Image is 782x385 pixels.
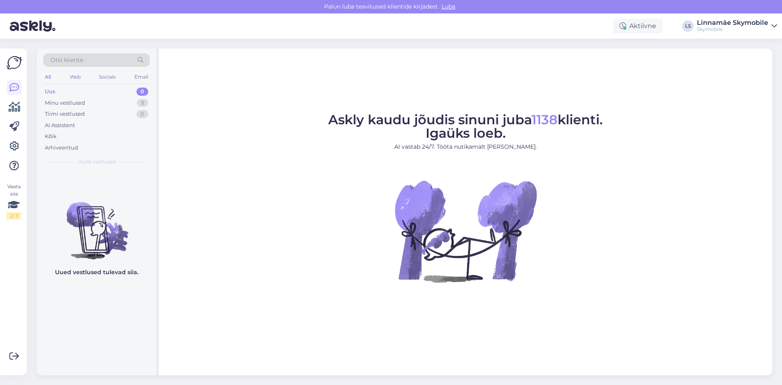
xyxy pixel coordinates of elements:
[43,72,53,82] div: All
[45,121,75,130] div: AI Assistent
[137,99,148,107] div: 9
[7,183,21,220] div: Vaata siia
[45,99,85,107] div: Minu vestlused
[78,158,116,165] span: Uued vestlused
[7,55,22,70] img: Askly Logo
[37,187,156,261] img: No chats
[697,26,768,33] div: Skymobile
[45,110,85,118] div: Tiimi vestlused
[697,20,768,26] div: Linnamäe Skymobile
[328,112,603,141] span: Askly kaudu jõudis sinuni juba klienti. Igaüks loeb.
[51,56,83,64] span: Otsi kliente
[45,132,57,141] div: Kõik
[613,19,663,33] div: Aktiivne
[136,110,148,118] div: 0
[392,158,539,304] img: No Chat active
[697,20,777,33] a: Linnamäe SkymobileSkymobile
[682,20,694,32] div: LS
[328,143,603,151] p: AI vastab 24/7. Tööta nutikamalt [PERSON_NAME].
[45,88,55,96] div: Uus
[7,212,21,220] div: 2 / 3
[532,112,558,128] span: 1138
[133,72,150,82] div: Email
[439,3,458,10] span: Luba
[97,72,117,82] div: Socials
[68,72,82,82] div: Web
[55,268,138,277] p: Uued vestlused tulevad siia.
[45,144,78,152] div: Arhiveeritud
[136,88,148,96] div: 0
